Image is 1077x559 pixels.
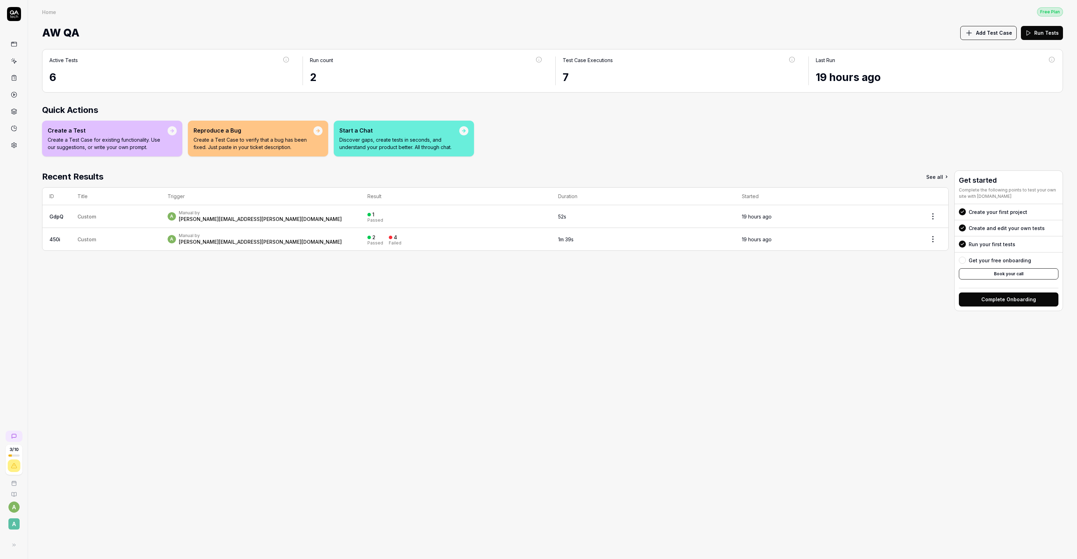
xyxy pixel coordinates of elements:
a: 450i [49,236,60,242]
time: 52s [558,214,566,220]
th: Duration [551,188,735,205]
span: 3 / 10 [9,447,19,452]
a: GdpQ [49,214,63,220]
div: Run count [310,56,333,64]
div: Active Tests [49,56,78,64]
div: [PERSON_NAME][EMAIL_ADDRESS][PERSON_NAME][DOMAIN_NAME] [179,238,342,245]
button: a [8,501,20,513]
div: 2 [372,234,375,241]
a: Book a call with us [3,475,25,486]
div: Create your first project [969,208,1027,216]
span: AW QA [42,23,80,42]
th: Started [735,188,917,205]
div: 6 [49,69,290,85]
div: Passed [367,218,383,222]
a: New conversation [6,431,22,442]
p: Create a Test Case to verify that a bug has been fixed. Just paste in your ticket description. [194,136,313,151]
div: Create and edit your own tests [969,224,1045,232]
time: 19 hours ago [742,236,772,242]
p: Discover gaps, create tests in seconds, and understand your product better. All through chat. [339,136,459,151]
div: 7 [563,69,796,85]
span: Custom [77,214,96,220]
time: 19 hours ago [742,214,772,220]
div: Start a Chat [339,126,459,135]
h2: Recent Results [42,170,103,183]
span: a [168,235,176,243]
time: 1m 39s [558,236,574,242]
div: Home [42,8,56,15]
div: 2 [310,69,543,85]
div: Manual by [179,210,342,216]
span: Add Test Case [976,29,1012,36]
th: ID [42,188,70,205]
time: 19 hours ago [816,71,881,83]
button: Complete Onboarding [959,292,1058,307]
h2: Quick Actions [42,104,1063,116]
div: Passed [367,241,383,245]
div: Run your first tests [969,241,1015,248]
div: Manual by [179,233,342,238]
div: 4 [394,234,397,241]
a: Documentation [3,486,25,497]
div: Complete the following points to test your own site with [DOMAIN_NAME] [959,187,1058,200]
th: Title [70,188,161,205]
h3: Get started [959,175,1058,186]
button: Free Plan [1037,7,1063,16]
span: A [8,518,20,530]
div: Create a Test [48,126,168,135]
button: Add Test Case [960,26,1017,40]
div: Get your free onboarding [969,257,1031,264]
span: Custom [77,236,96,242]
button: Run Tests [1021,26,1063,40]
button: A [3,513,25,531]
th: Result [360,188,551,205]
p: Create a Test Case for existing functionality. Use our suggestions, or write your own prompt. [48,136,168,151]
div: Failed [389,241,401,245]
div: [PERSON_NAME][EMAIL_ADDRESS][PERSON_NAME][DOMAIN_NAME] [179,216,342,223]
span: a [168,212,176,221]
th: Trigger [161,188,360,205]
div: Last Run [816,56,835,64]
div: 1 [372,211,374,218]
a: See all [926,170,949,183]
button: Book your call [959,268,1058,279]
div: Reproduce a Bug [194,126,313,135]
div: Test Case Executions [563,56,613,64]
